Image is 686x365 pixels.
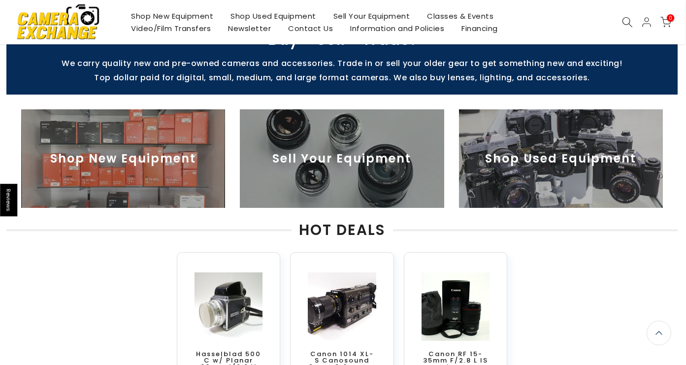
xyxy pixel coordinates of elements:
[419,10,502,22] a: Classes & Events
[342,22,453,34] a: Information and Policies
[123,22,220,34] a: Video/Film Transfers
[647,321,671,345] a: Back to the top
[660,17,671,28] a: 0
[222,10,325,22] a: Shop Used Equipment
[1,59,683,68] p: We carry quality new and pre-owned cameras and accessories. Trade in or sell your older gear to g...
[123,10,222,22] a: Shop New Equipment
[453,22,507,34] a: Financing
[325,10,419,22] a: Sell Your Equipment
[220,22,280,34] a: Newsletter
[292,223,393,237] span: HOT DEALS
[1,73,683,82] p: Top dollar paid for digital, small, medium, and large format cameras. We also buy lenses, lightin...
[667,14,674,22] span: 0
[280,22,342,34] a: Contact Us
